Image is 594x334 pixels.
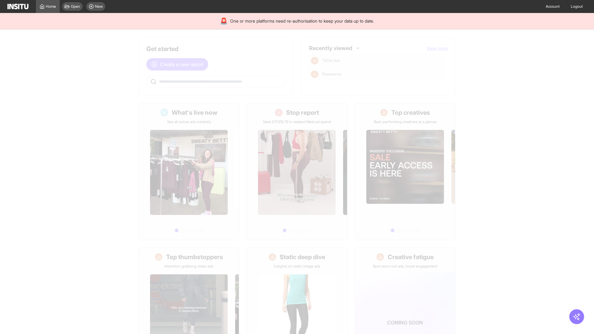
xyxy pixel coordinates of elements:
span: Home [46,4,56,9]
div: 🚨 [220,17,228,25]
span: One or more platforms need re-authorisation to keep your data up to date. [230,18,374,24]
span: New [95,4,103,9]
img: Logo [7,4,28,9]
span: Open [71,4,80,9]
